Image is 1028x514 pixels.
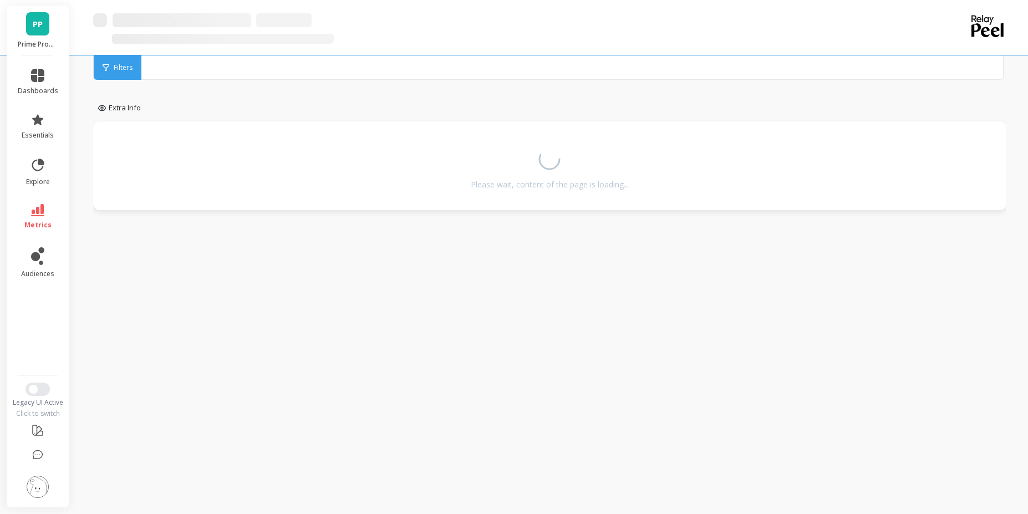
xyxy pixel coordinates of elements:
span: explore [26,177,50,186]
span: metrics [24,221,52,230]
span: dashboards [18,86,58,95]
p: Prime Prometics™ [18,40,58,49]
span: essentials [22,131,54,140]
span: audiences [21,269,54,278]
span: Extra Info [109,103,141,114]
span: Filters [114,63,133,72]
div: Click to switch [7,409,69,418]
img: profile picture [27,476,49,498]
span: PP [33,18,43,30]
button: Switch to New UI [26,383,50,396]
div: Please wait, content of the page is loading... [471,179,629,190]
div: Legacy UI Active [7,398,69,407]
